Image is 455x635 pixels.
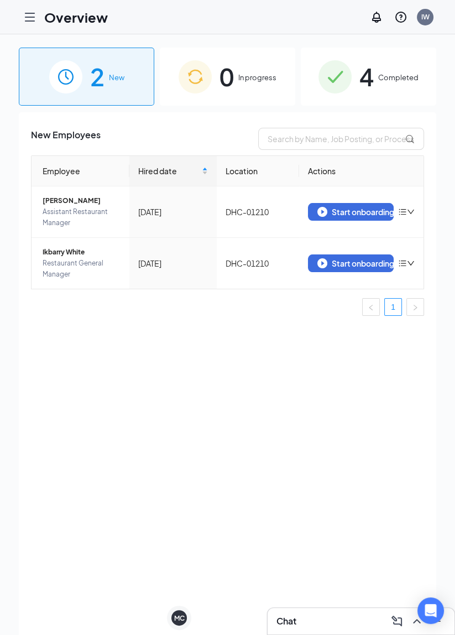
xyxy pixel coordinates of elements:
span: New Employees [31,128,101,150]
button: left [362,298,380,316]
th: Employee [32,156,129,186]
span: bars [398,207,407,216]
span: In progress [238,72,276,83]
button: Start onboarding [308,254,394,272]
button: Start onboarding [308,203,394,221]
svg: Notifications [370,11,383,24]
li: 1 [384,298,402,316]
span: right [412,304,419,311]
span: Hired date [138,165,200,177]
div: Start onboarding [317,207,384,217]
span: [PERSON_NAME] [43,195,121,206]
h3: Chat [276,615,296,627]
h1: Overview [44,8,108,27]
span: New [109,72,124,83]
li: Next Page [406,298,424,316]
span: 4 [359,58,374,96]
svg: ChevronUp [410,615,423,628]
span: Restaurant General Manager [43,258,121,280]
span: down [407,259,415,267]
svg: ComposeMessage [390,615,404,628]
span: Completed [378,72,419,83]
span: down [407,208,415,216]
svg: QuestionInfo [394,11,407,24]
span: 0 [219,58,234,96]
div: IW [421,12,430,22]
span: bars [398,259,407,268]
div: [DATE] [138,257,208,269]
svg: Hamburger [23,11,36,24]
button: right [406,298,424,316]
div: MC [174,613,185,623]
li: Previous Page [362,298,380,316]
span: Assistant Restaurant Manager [43,206,121,228]
a: 1 [385,299,401,315]
div: [DATE] [138,206,208,218]
span: 2 [90,58,104,96]
td: DHC-01210 [217,186,299,238]
span: Ikbarry White [43,247,121,258]
div: Open Intercom Messenger [417,597,444,624]
button: ChevronUp [408,612,426,630]
button: ComposeMessage [388,612,406,630]
span: left [368,304,374,311]
td: DHC-01210 [217,238,299,289]
th: Actions [299,156,423,186]
div: Start onboarding [317,258,384,268]
input: Search by Name, Job Posting, or Process [258,128,424,150]
th: Location [217,156,299,186]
